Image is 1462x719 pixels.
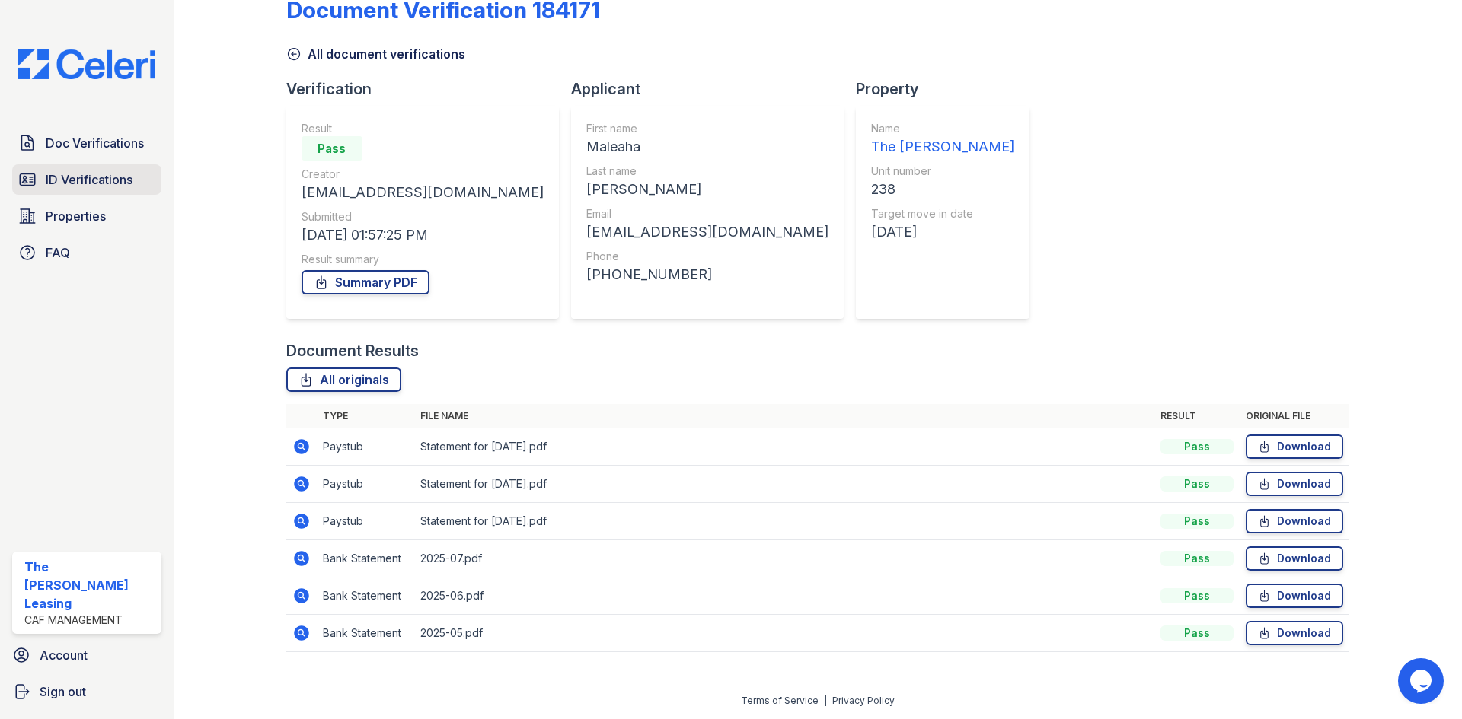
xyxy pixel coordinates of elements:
a: Name The [PERSON_NAME] [871,121,1014,157]
a: Download [1246,472,1343,496]
th: Type [317,404,414,428]
th: File name [414,404,1154,428]
div: | [824,695,827,706]
td: Statement for [DATE].pdf [414,428,1154,466]
div: Creator [302,167,544,182]
div: Target move in date [871,206,1014,221]
div: Document Results [286,340,419,361]
div: Pass [1160,439,1234,454]
div: CAF Management [24,612,155,628]
a: Download [1246,546,1343,571]
div: Phone [586,249,828,264]
div: Pass [302,136,362,161]
a: Summary PDF [302,270,429,294]
div: Result summary [302,252,544,267]
div: Pass [1160,551,1234,566]
div: [EMAIL_ADDRESS][DOMAIN_NAME] [586,221,828,243]
div: Verification [286,78,571,100]
iframe: chat widget [1398,658,1447,704]
div: [EMAIL_ADDRESS][DOMAIN_NAME] [302,182,544,203]
td: 2025-07.pdf [414,540,1154,577]
div: Pass [1160,625,1234,641]
div: [DATE] [871,221,1014,243]
div: Pass [1160,514,1234,529]
a: Privacy Policy [832,695,895,706]
a: Download [1246,509,1343,533]
img: CE_Logo_Blue-a8612792a0a2168367f1c8372b55b34899dd931a85d93a1a3d3e32e68fde9ad4.png [6,49,168,79]
a: Download [1246,584,1343,608]
td: Bank Statement [317,577,414,615]
div: Pass [1160,476,1234,492]
span: ID Verifications [46,170,132,189]
td: Paystub [317,428,414,466]
div: Property [856,78,1042,100]
div: [DATE] 01:57:25 PM [302,224,544,246]
td: 2025-06.pdf [414,577,1154,615]
td: Paystub [317,503,414,540]
div: Email [586,206,828,221]
div: Result [302,121,544,136]
span: Sign out [40,682,86,701]
a: Doc Verifications [12,128,161,158]
th: Original file [1240,404,1349,428]
a: Download [1246,434,1343,459]
a: ID Verifications [12,164,161,195]
div: The [PERSON_NAME] Leasing [24,558,155,612]
td: 2025-05.pdf [414,615,1154,652]
span: Account [40,646,88,664]
div: Pass [1160,588,1234,603]
div: Maleaha [586,136,828,157]
div: Name [871,121,1014,136]
div: The [PERSON_NAME] [871,136,1014,157]
span: Doc Verifications [46,134,144,152]
div: Unit number [871,164,1014,179]
div: Last name [586,164,828,179]
div: 238 [871,179,1014,200]
div: First name [586,121,828,136]
a: Terms of Service [741,695,819,706]
a: Properties [12,201,161,231]
a: Download [1246,621,1343,645]
td: Bank Statement [317,615,414,652]
span: Properties [46,207,106,225]
td: Statement for [DATE].pdf [414,503,1154,540]
a: All originals [286,367,401,392]
td: Paystub [317,466,414,503]
a: FAQ [12,237,161,268]
div: [PHONE_NUMBER] [586,264,828,285]
div: Applicant [571,78,856,100]
a: Account [6,640,168,670]
div: [PERSON_NAME] [586,179,828,200]
td: Statement for [DATE].pdf [414,466,1154,503]
a: Sign out [6,676,168,707]
td: Bank Statement [317,540,414,577]
a: All document verifications [286,45,465,63]
span: FAQ [46,243,70,262]
th: Result [1154,404,1240,428]
div: Submitted [302,209,544,224]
